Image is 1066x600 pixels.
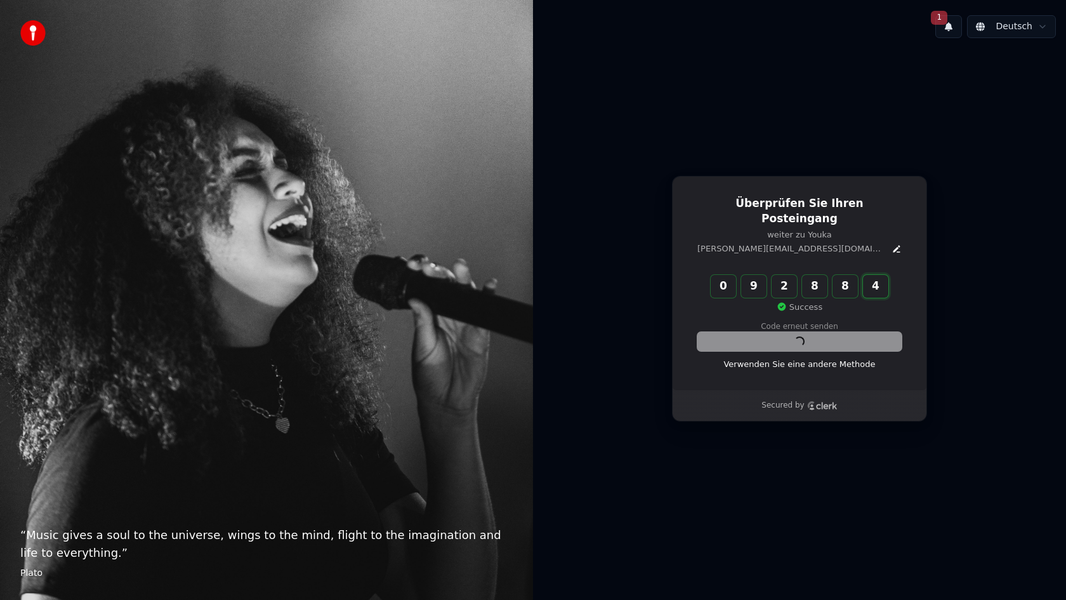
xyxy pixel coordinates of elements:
input: Enter verification code [711,275,914,298]
p: Success [777,302,822,313]
p: “ Music gives a soul to the universe, wings to the mind, flight to the imagination and life to ev... [20,526,513,562]
a: Clerk logo [807,401,838,410]
p: weiter zu Youka [697,229,902,241]
footer: Plato [20,567,513,580]
p: Secured by [761,401,804,411]
img: youka [20,20,46,46]
a: Verwenden Sie eine andere Methode [723,359,875,370]
h1: Überprüfen Sie Ihren Posteingang [697,196,902,227]
button: Edit [892,244,902,254]
span: 1 [931,11,947,25]
p: [PERSON_NAME][EMAIL_ADDRESS][DOMAIN_NAME] [697,243,886,255]
button: 1 [935,15,962,38]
